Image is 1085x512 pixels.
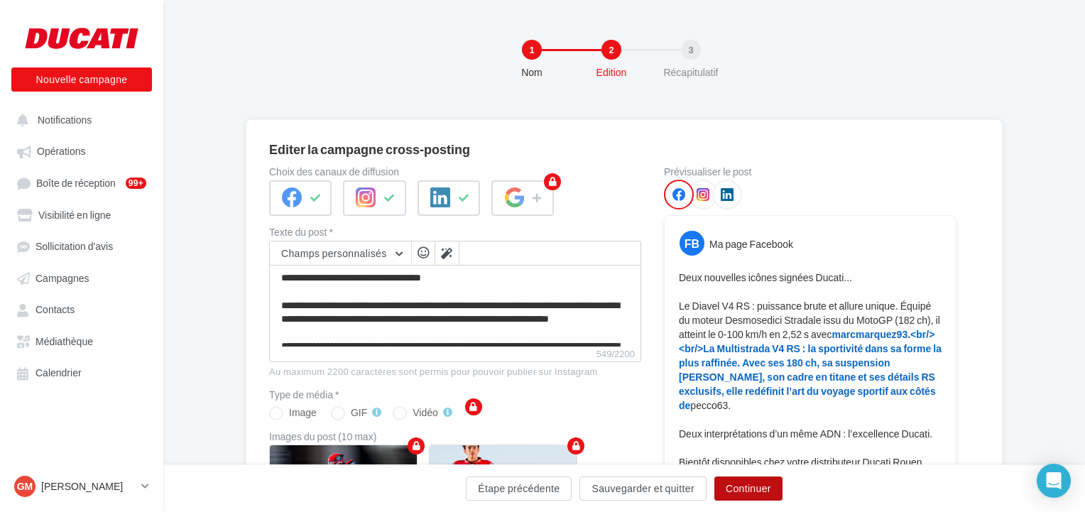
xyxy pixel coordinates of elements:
[38,114,92,126] span: Notifications
[269,366,641,378] div: Au maximum 2200 caractères sont permis pour pouvoir publier sur Instagram
[41,479,136,494] p: [PERSON_NAME]
[269,143,470,156] div: Editer la campagne cross-posting
[9,107,149,132] button: Notifications
[1037,464,1071,498] div: Open Intercom Messenger
[126,178,146,189] div: 99+
[714,476,783,501] button: Continuer
[664,167,956,177] div: Prévisualiser le post
[269,432,641,442] div: Images du post (10 max)
[269,390,641,400] label: Type de média *
[486,65,577,80] div: Nom
[9,138,155,163] a: Opérations
[9,296,155,322] a: Contacts
[11,67,152,92] button: Nouvelle campagne
[679,271,942,469] p: Deux nouvelles icônes signées Ducati... Le Diavel V4 RS : puissance brute et allure unique. Équip...
[681,40,701,60] div: 3
[9,265,155,290] a: Campagnes
[36,367,82,379] span: Calendrier
[522,40,542,60] div: 1
[9,328,155,354] a: Médiathèque
[680,231,704,256] div: FB
[566,65,657,80] div: Edition
[36,272,89,284] span: Campagnes
[709,237,793,251] div: Ma page Facebook
[269,167,641,177] label: Choix des canaux de diffusion
[645,65,736,80] div: Récapitulatif
[270,241,411,266] button: Champs personnalisés
[9,359,155,385] a: Calendrier
[281,247,387,259] span: Champs personnalisés
[37,146,85,158] span: Opérations
[38,209,111,221] span: Visibilité en ligne
[269,227,641,237] label: Texte du post *
[11,473,152,500] a: GM [PERSON_NAME]
[269,347,641,362] label: 549/2200
[466,476,572,501] button: Étape précédente
[579,476,706,501] button: Sauvegarder et quitter
[601,40,621,60] div: 2
[36,335,93,347] span: Médiathèque
[17,479,33,494] span: GM
[9,233,155,258] a: Sollicitation d'avis
[36,304,75,316] span: Contacts
[36,177,116,189] span: Boîte de réception
[9,202,155,227] a: Visibilité en ligne
[36,241,113,253] span: Sollicitation d'avis
[9,170,155,196] a: Boîte de réception99+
